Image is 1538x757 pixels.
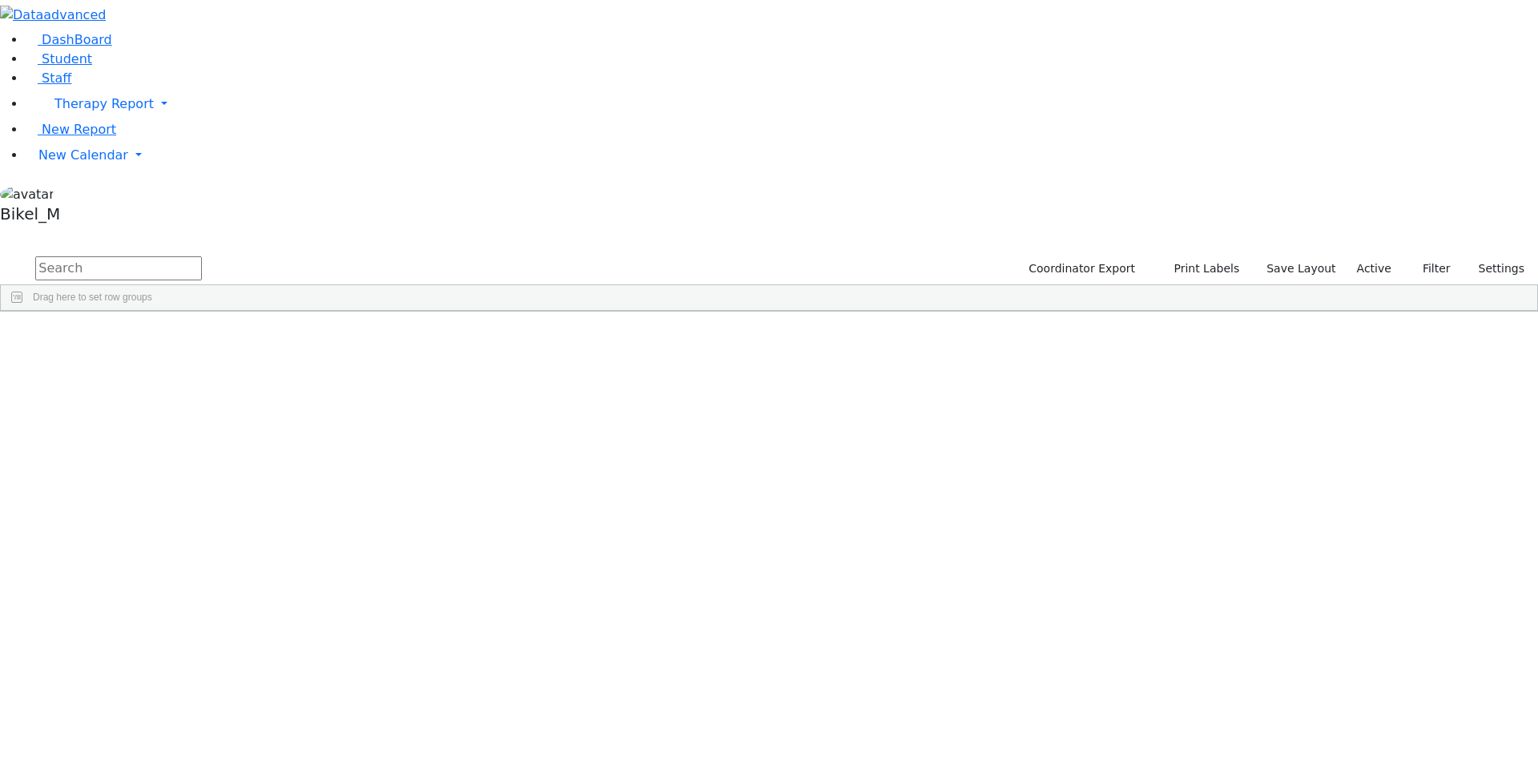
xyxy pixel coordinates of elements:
span: Drag here to set row groups [33,292,152,303]
button: Settings [1458,256,1532,281]
span: New Report [42,122,116,137]
a: Student [26,51,92,66]
label: Active [1350,256,1399,281]
a: Therapy Report [26,88,1538,120]
span: Therapy Report [54,96,154,111]
span: DashBoard [42,32,112,47]
input: Search [35,256,202,280]
a: DashBoard [26,32,112,47]
a: New Report [26,122,116,137]
button: Filter [1402,256,1458,281]
button: Save Layout [1259,256,1343,281]
span: Staff [42,70,71,86]
button: Coordinator Export [1018,256,1142,281]
button: Print Labels [1155,256,1246,281]
span: New Calendar [38,147,128,163]
a: Staff [26,70,71,86]
a: New Calendar [26,139,1538,171]
span: Student [42,51,92,66]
